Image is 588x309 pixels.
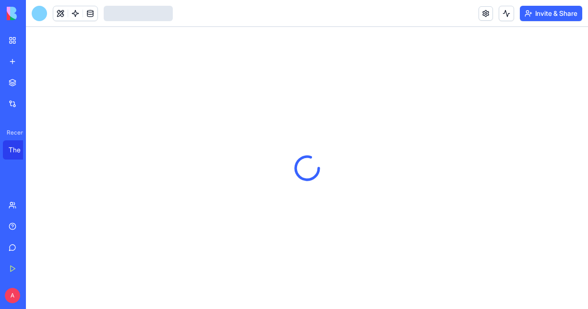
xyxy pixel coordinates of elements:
img: logo [7,7,66,20]
button: Invite & Share [520,6,582,21]
span: A [5,288,20,303]
div: The Ride: ATL Analytics Command Center [9,145,36,155]
span: Recent [3,129,23,136]
a: The Ride: ATL Analytics Command Center [3,140,41,160]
